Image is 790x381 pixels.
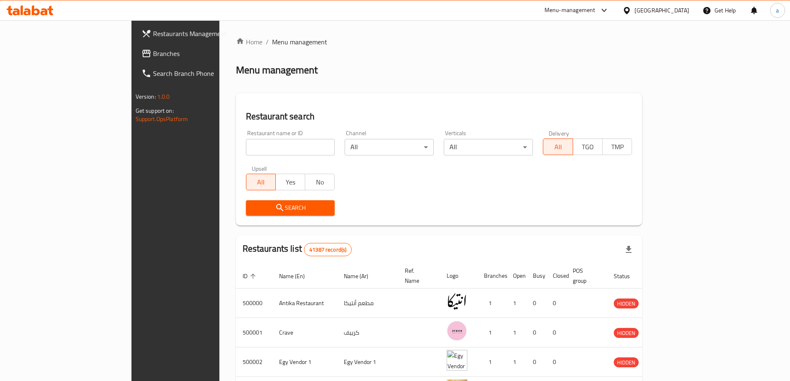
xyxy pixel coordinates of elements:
span: Name (En) [279,271,316,281]
td: 0 [526,318,546,347]
span: Restaurants Management [153,29,257,39]
a: Restaurants Management [135,24,263,44]
div: Export file [619,240,639,260]
span: Status [614,271,641,281]
a: Search Branch Phone [135,63,263,83]
button: All [246,174,276,190]
td: 1 [477,318,506,347]
h2: Restaurants list [243,243,352,256]
button: TMP [602,138,632,155]
td: 1 [506,347,526,377]
li: / [266,37,269,47]
span: ID [243,271,258,281]
td: Egy Vendor 1 [337,347,398,377]
div: HIDDEN [614,298,639,308]
div: Total records count [304,243,352,256]
span: Version: [136,91,156,102]
span: Search [253,203,328,213]
div: All [345,139,434,155]
td: 0 [546,347,566,377]
label: Upsell [252,165,267,171]
label: Delivery [549,130,569,136]
td: Antika Restaurant [272,289,337,318]
span: HIDDEN [614,299,639,308]
td: 1 [506,289,526,318]
div: All [444,139,533,155]
td: 1 [506,318,526,347]
span: All [250,176,272,188]
img: Crave [447,320,467,341]
button: No [305,174,335,190]
button: Yes [275,174,305,190]
span: 1.0.0 [157,91,170,102]
div: Menu-management [544,5,596,15]
div: [GEOGRAPHIC_DATA] [634,6,689,15]
span: POS group [573,266,597,286]
td: Crave [272,318,337,347]
span: Yes [279,176,302,188]
div: HIDDEN [614,357,639,367]
h2: Menu management [236,63,318,77]
button: Search [246,200,335,216]
span: No [309,176,331,188]
th: Busy [526,263,546,289]
span: 41387 record(s) [304,246,351,254]
th: Branches [477,263,506,289]
button: All [543,138,573,155]
img: Egy Vendor 1 [447,350,467,371]
img: Antika Restaurant [447,291,467,312]
td: 0 [526,289,546,318]
td: مطعم أنتيكا [337,289,398,318]
a: Branches [135,44,263,63]
th: Logo [440,263,477,289]
h2: Restaurant search [246,110,632,123]
a: Support.OpsPlatform [136,114,188,124]
span: HIDDEN [614,328,639,338]
td: Egy Vendor 1 [272,347,337,377]
span: TMP [606,141,629,153]
nav: breadcrumb [236,37,642,47]
span: Menu management [272,37,327,47]
span: a [776,6,779,15]
span: Name (Ar) [344,271,379,281]
th: Closed [546,263,566,289]
th: Open [506,263,526,289]
button: TGO [573,138,603,155]
td: 1 [477,347,506,377]
span: All [547,141,569,153]
span: Branches [153,49,257,58]
td: 0 [546,318,566,347]
td: كرييف [337,318,398,347]
input: Search for restaurant name or ID.. [246,139,335,155]
span: TGO [576,141,599,153]
span: Get support on: [136,105,174,116]
td: 0 [526,347,546,377]
span: HIDDEN [614,358,639,367]
td: 0 [546,289,566,318]
td: 1 [477,289,506,318]
span: Search Branch Phone [153,68,257,78]
span: Ref. Name [405,266,430,286]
